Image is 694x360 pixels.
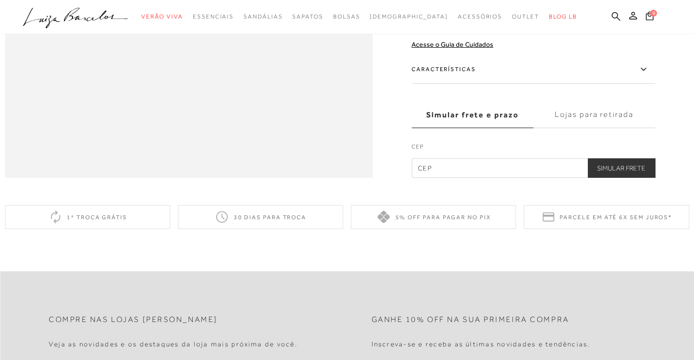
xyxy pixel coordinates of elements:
div: 5% off para pagar no PIX [351,205,516,229]
h4: Inscreva-se e receba as últimas novidades e tendências. [372,340,590,348]
label: CEP [412,142,655,156]
span: Verão Viva [141,13,183,20]
span: Acessórios [458,13,502,20]
button: 0 [643,11,656,24]
span: [DEMOGRAPHIC_DATA] [370,13,448,20]
a: noSubCategoriesText [512,8,539,26]
div: 30 dias para troca [178,205,343,229]
label: Lojas para retirada [533,102,655,128]
a: Acesse o Guia de Cuidados [412,40,493,48]
a: noSubCategoriesText [458,8,502,26]
span: Bolsas [333,13,360,20]
span: Sandálias [244,13,282,20]
button: Simular Frete [587,158,655,178]
h2: Ganhe 10% off na sua primeira compra [372,315,569,324]
div: Parcele em até 6x sem juros* [524,205,689,229]
div: 1ª troca grátis [5,205,170,229]
span: BLOG LB [549,13,577,20]
span: Essenciais [193,13,234,20]
a: noSubCategoriesText [292,8,323,26]
span: 0 [650,10,657,17]
a: noSubCategoriesText [193,8,234,26]
a: BLOG LB [549,8,577,26]
h2: Compre nas lojas [PERSON_NAME] [49,315,218,324]
a: noSubCategoriesText [370,8,448,26]
h4: Veja as novidades e os destaques da loja mais próxima de você. [49,340,298,348]
span: Sapatos [292,13,323,20]
input: CEP [412,158,655,178]
a: noSubCategoriesText [333,8,360,26]
label: Simular frete e prazo [412,102,533,128]
label: Características [412,56,655,84]
a: noSubCategoriesText [141,8,183,26]
a: noSubCategoriesText [244,8,282,26]
span: Outlet [512,13,539,20]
